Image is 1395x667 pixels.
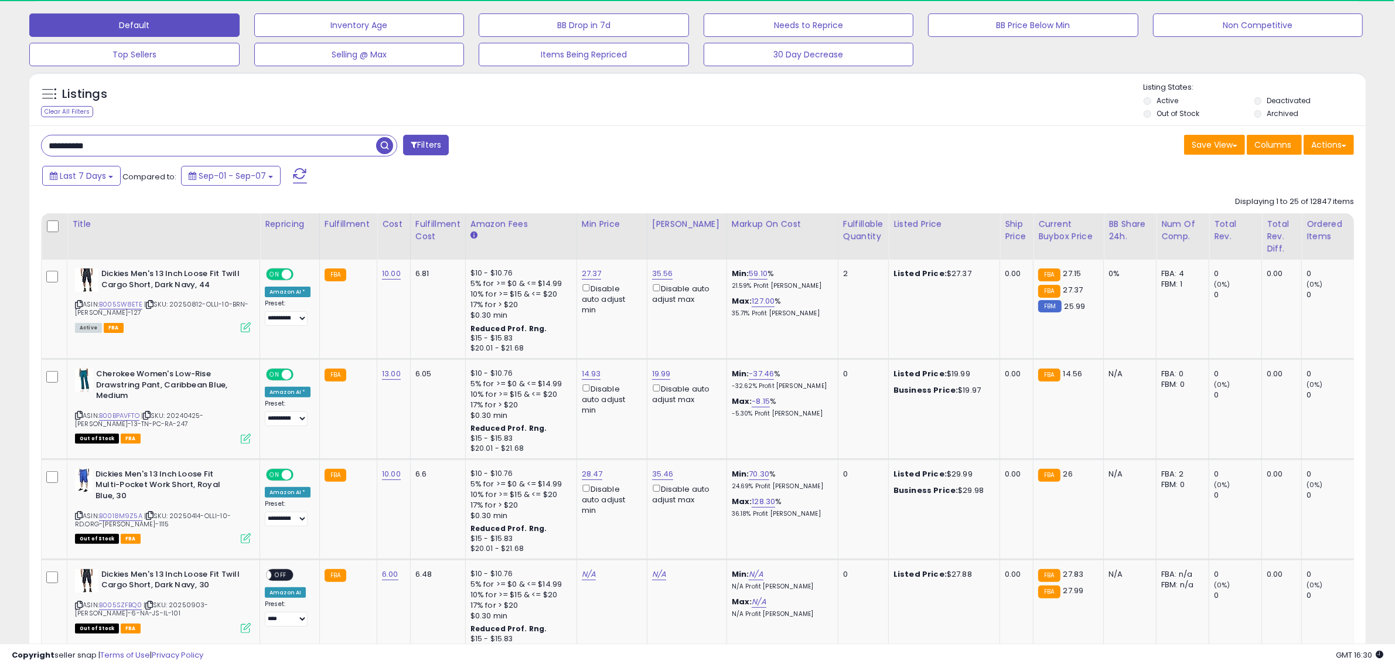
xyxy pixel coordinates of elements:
div: Current Buybox Price [1038,218,1099,243]
p: -32.62% Profit [PERSON_NAME] [732,382,829,390]
div: $0.30 min [470,511,568,521]
span: OFF [292,469,311,479]
button: Top Sellers [29,43,240,66]
b: Listed Price: [893,468,947,479]
div: 17% for > $20 [470,300,568,310]
img: 414heLfE4iL._SL40_.jpg [75,569,98,593]
small: Amazon Fees. [470,230,477,241]
div: Total Rev. Diff. [1267,218,1297,255]
div: FBM: n/a [1161,580,1200,590]
small: FBA [325,369,346,382]
div: Listed Price [893,218,995,230]
span: | SKU: 20250903-[PERSON_NAME]-6-NA-JS-IL-101 [75,600,209,618]
div: % [732,268,829,290]
div: Disable auto adjust min [582,282,638,315]
small: FBA [325,268,346,281]
div: $0.30 min [470,310,568,321]
div: $20.01 - $21.68 [470,544,568,554]
b: Min: [732,569,749,580]
a: -37.46 [749,368,774,380]
h5: Listings [62,86,107,103]
div: 0 [843,369,879,379]
div: 0.00 [1005,268,1024,279]
div: 0 [1214,490,1261,501]
button: Sep-01 - Sep-07 [181,166,281,186]
a: 10.00 [382,468,401,480]
div: $20.01 - $21.68 [470,444,568,454]
div: $19.99 [893,369,991,379]
span: ON [267,469,282,479]
small: (0%) [1214,580,1230,590]
div: % [732,469,829,491]
span: 27.37 [1063,284,1083,295]
div: 0 [1214,469,1261,479]
div: Fulfillment [325,218,372,230]
th: The percentage added to the cost of goods (COGS) that forms the calculator for Min & Max prices. [727,213,838,260]
div: $10 - $10.76 [470,268,568,278]
div: 0 [1214,590,1261,601]
div: N/A [1109,569,1147,580]
div: FBA: 4 [1161,268,1200,279]
button: Columns [1247,135,1302,155]
div: 0 [1214,290,1261,300]
div: 17% for > $20 [470,600,568,611]
div: 6.81 [415,268,456,279]
div: $29.99 [893,469,991,479]
button: Save View [1184,135,1245,155]
small: FBA [1038,586,1060,598]
span: All listings that are currently out of stock and unavailable for purchase on Amazon [75,434,119,444]
a: 59.10 [749,268,768,280]
span: ON [267,270,282,280]
span: OFF [271,570,290,580]
div: FBA: 0 [1161,369,1200,379]
div: 0 [1307,268,1354,279]
span: OFF [292,270,311,280]
div: 0.00 [1267,569,1292,580]
small: (0%) [1214,480,1230,489]
div: ASIN: [75,569,251,632]
b: Dickies Men's 13 Inch Loose Fit Twill Cargo Short, Dark Navy, 44 [101,268,244,293]
a: 14.93 [582,368,601,380]
div: Preset: [265,600,311,627]
small: FBA [325,469,346,482]
small: FBA [1038,469,1060,482]
button: Actions [1304,135,1354,155]
div: 6.6 [415,469,456,479]
p: 24.69% Profit [PERSON_NAME] [732,482,829,491]
a: 127.00 [752,295,775,307]
span: All listings currently available for purchase on Amazon [75,323,102,333]
div: 0 [1214,390,1261,400]
div: $19.97 [893,385,991,396]
span: | SKU: 20250414-OLLI-10-RD.ORG-[PERSON_NAME]-1115 [75,511,231,529]
b: Reduced Prof. Rng. [470,324,547,333]
b: Max: [732,596,752,607]
div: $27.37 [893,268,991,279]
div: Cost [382,218,405,230]
div: 17% for > $20 [470,400,568,410]
div: $27.88 [893,569,991,580]
img: 414heLfE4iL._SL40_.jpg [75,268,98,292]
button: Filters [403,135,449,155]
div: 5% for >= $0 & <= $14.99 [470,479,568,489]
strong: Copyright [12,649,54,661]
a: N/A [749,569,763,580]
div: % [732,496,829,518]
div: Disable auto adjust min [582,482,638,516]
a: Terms of Use [100,649,150,661]
div: 0 [1307,369,1354,379]
a: 6.00 [382,569,398,580]
p: N/A Profit [PERSON_NAME] [732,610,829,618]
div: 10% for >= $15 & <= $20 [470,489,568,500]
div: 0 [1307,469,1354,479]
div: FBA: 2 [1161,469,1200,479]
button: BB Price Below Min [928,13,1138,37]
p: 36.18% Profit [PERSON_NAME] [732,510,829,518]
b: Business Price: [893,384,958,396]
span: 25.99 [1065,301,1086,312]
a: 28.47 [582,468,603,480]
a: 70.30 [749,468,769,480]
small: FBM [1038,300,1061,312]
div: 0 [843,469,879,479]
span: 26 [1063,468,1073,479]
p: N/A Profit [PERSON_NAME] [732,583,829,591]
